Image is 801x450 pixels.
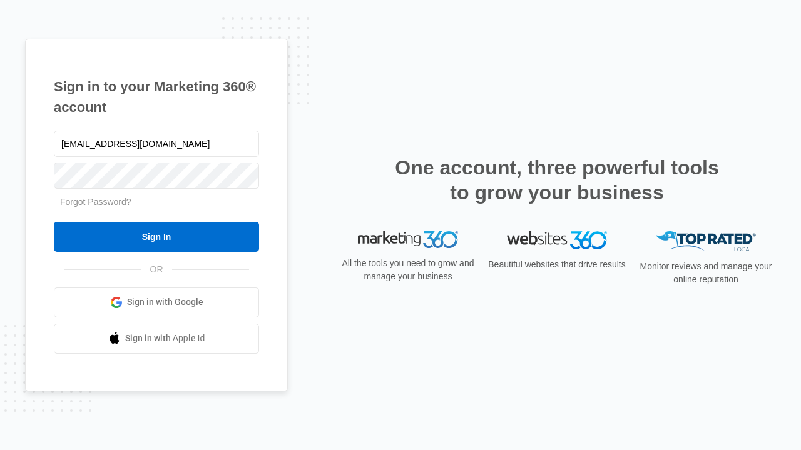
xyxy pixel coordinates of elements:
[656,231,756,252] img: Top Rated Local
[358,231,458,249] img: Marketing 360
[338,257,478,283] p: All the tools you need to grow and manage your business
[54,76,259,117] h1: Sign in to your Marketing 360® account
[487,258,627,271] p: Beautiful websites that drive results
[54,131,259,157] input: Email
[391,155,723,205] h2: One account, three powerful tools to grow your business
[141,263,172,276] span: OR
[54,222,259,252] input: Sign In
[127,296,203,309] span: Sign in with Google
[54,287,259,317] a: Sign in with Google
[60,197,131,207] a: Forgot Password?
[507,231,607,249] img: Websites 360
[636,260,776,286] p: Monitor reviews and manage your online reputation
[54,324,259,354] a: Sign in with Apple Id
[125,332,205,345] span: Sign in with Apple Id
